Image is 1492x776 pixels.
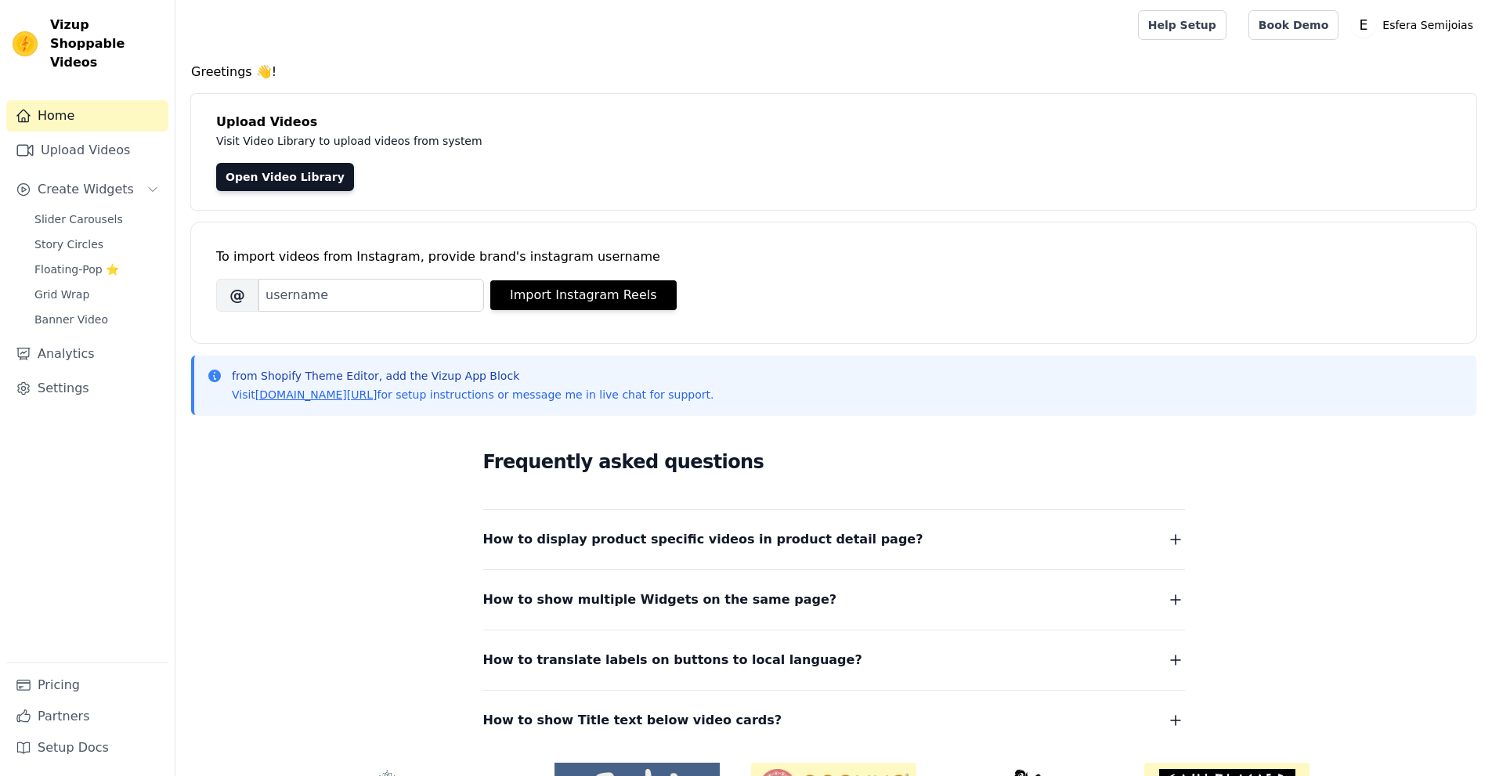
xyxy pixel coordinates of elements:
[258,279,484,312] input: username
[1248,10,1338,40] a: Book Demo
[6,670,168,701] a: Pricing
[25,208,168,230] a: Slider Carousels
[490,280,677,310] button: Import Instagram Reels
[6,701,168,732] a: Partners
[1138,10,1226,40] a: Help Setup
[6,100,168,132] a: Home
[25,258,168,280] a: Floating-Pop ⭐
[6,373,168,404] a: Settings
[6,338,168,370] a: Analytics
[191,63,1476,81] h4: Greetings 👋!
[483,589,837,611] span: How to show multiple Widgets on the same page?
[483,649,862,671] span: How to translate labels on buttons to local language?
[1376,11,1479,39] p: Esfera Semijoias
[216,247,1451,266] div: To import videos from Instagram, provide brand's instagram username
[50,16,162,72] span: Vizup Shoppable Videos
[483,529,923,550] span: How to display product specific videos in product detail page?
[6,135,168,166] a: Upload Videos
[232,368,713,384] p: from Shopify Theme Editor, add the Vizup App Block
[34,287,89,302] span: Grid Wrap
[38,180,134,199] span: Create Widgets
[483,649,1185,671] button: How to translate labels on buttons to local language?
[232,387,713,402] p: Visit for setup instructions or message me in live chat for support.
[34,211,123,227] span: Slider Carousels
[216,163,354,191] a: Open Video Library
[216,132,918,150] p: Visit Video Library to upload videos from system
[483,709,1185,731] button: How to show Title text below video cards?
[483,529,1185,550] button: How to display product specific videos in product detail page?
[255,388,378,401] a: [DOMAIN_NAME][URL]
[483,589,1185,611] button: How to show multiple Widgets on the same page?
[216,113,1451,132] h4: Upload Videos
[34,312,108,327] span: Banner Video
[483,446,1185,478] h2: Frequently asked questions
[13,31,38,56] img: Vizup
[483,709,782,731] span: How to show Title text below video cards?
[216,279,258,312] span: @
[34,236,103,252] span: Story Circles
[25,233,168,255] a: Story Circles
[1351,11,1479,39] button: E Esfera Semijoias
[25,283,168,305] a: Grid Wrap
[25,309,168,330] a: Banner Video
[1360,17,1368,33] text: E
[6,174,168,205] button: Create Widgets
[34,262,119,277] span: Floating-Pop ⭐
[6,732,168,763] a: Setup Docs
